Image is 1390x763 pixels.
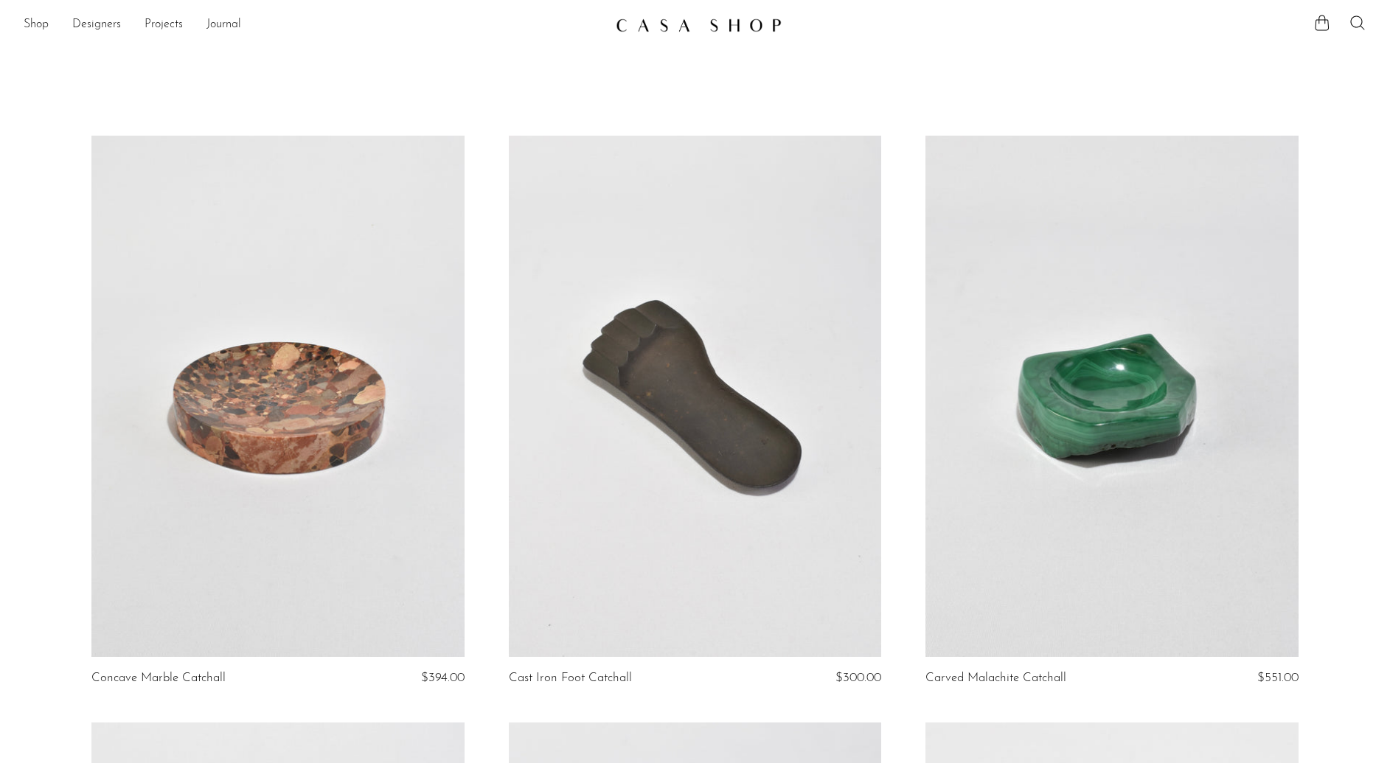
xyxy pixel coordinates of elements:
[206,15,241,35] a: Journal
[145,15,183,35] a: Projects
[1257,672,1299,684] span: $551.00
[24,13,604,38] ul: NEW HEADER MENU
[835,672,881,684] span: $300.00
[24,13,604,38] nav: Desktop navigation
[509,672,632,685] a: Cast Iron Foot Catchall
[91,672,226,685] a: Concave Marble Catchall
[925,672,1066,685] a: Carved Malachite Catchall
[24,15,49,35] a: Shop
[72,15,121,35] a: Designers
[421,672,465,684] span: $394.00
